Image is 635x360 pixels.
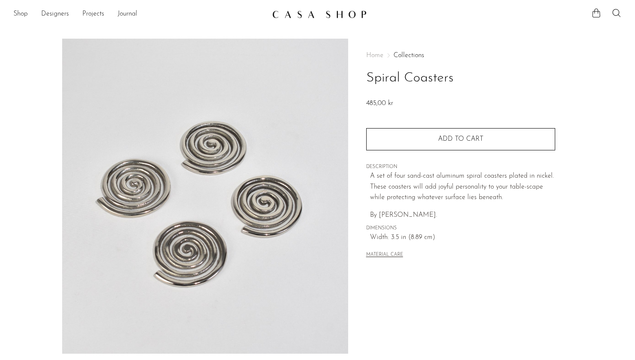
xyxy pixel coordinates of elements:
button: Add to cart [366,128,555,150]
span: By [PERSON_NAME]. [370,212,437,218]
span: DIMENSIONS [366,225,555,232]
a: Journal [118,9,137,20]
span: Add to cart [438,136,483,142]
a: Shop [13,9,28,20]
ul: NEW HEADER MENU [13,7,265,21]
span: Width: 3.5 in (8.89 cm) [370,232,555,243]
button: MATERIAL CARE [366,252,403,258]
h1: Spiral Coasters [366,68,555,89]
img: Spiral Coasters [62,39,348,354]
span: DESCRIPTION [366,163,555,171]
span: Home [366,52,383,59]
span: 485,00 kr [366,100,393,107]
nav: Desktop navigation [13,7,265,21]
span: A set of four sand-cast aluminum spiral coasters plated in nickel. These coasters will add joyful... [370,173,554,201]
a: Designers [41,9,69,20]
a: Projects [82,9,104,20]
a: Collections [394,52,424,59]
nav: Breadcrumbs [366,52,555,59]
